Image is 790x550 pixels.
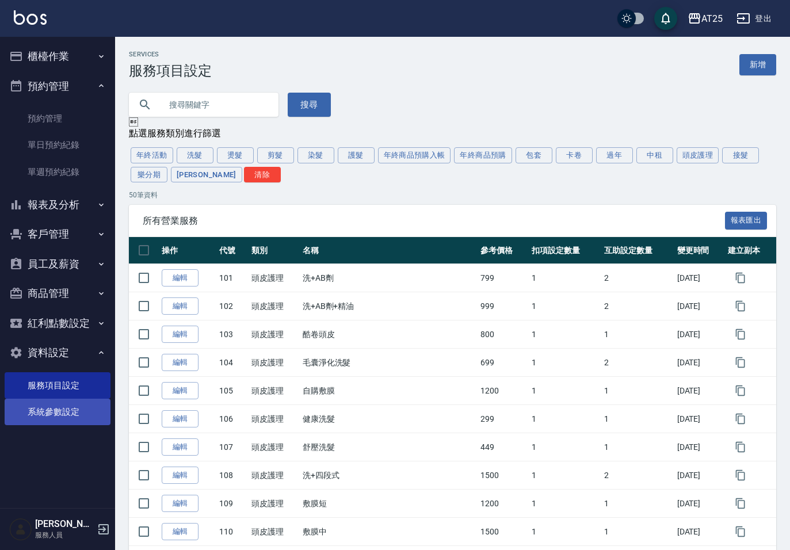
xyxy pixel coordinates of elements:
th: 操作 [159,237,216,264]
a: 編輯 [162,410,199,428]
td: 毛囊淨化洗髮 [300,349,478,377]
td: 2 [601,461,674,490]
button: 卡卷 [556,147,593,163]
a: 編輯 [162,354,199,372]
a: 系統參數設定 [5,399,110,425]
button: 燙髮 [217,147,254,163]
td: [DATE] [674,377,726,405]
th: 參考價格 [478,237,529,264]
th: 互助設定數量 [601,237,674,264]
td: 1 [529,518,601,546]
a: 編輯 [162,269,199,287]
td: 1 [601,320,674,349]
button: 報表匯出 [725,212,768,230]
td: 1 [601,433,674,461]
button: 客戶管理 [5,219,110,249]
td: 1 [529,292,601,320]
td: 101 [216,264,249,292]
a: 編輯 [162,326,199,343]
td: 108 [216,461,249,490]
a: 編輯 [162,467,199,484]
th: 建立副本 [725,237,776,264]
td: 2 [601,349,674,377]
button: 包套 [516,147,552,163]
button: 報表及分析 [5,190,110,220]
td: 頭皮護理 [249,320,300,349]
td: 洗+四段式 [300,461,478,490]
td: 1 [529,490,601,518]
button: 洗髮 [177,147,213,163]
td: [DATE] [674,320,726,349]
button: 預約管理 [5,71,110,101]
button: 搜尋 [288,93,331,117]
div: 點選服務類別進行篩選 [129,128,776,140]
h3: 服務項目設定 [129,63,212,79]
span: 所有營業服務 [143,215,725,227]
td: 800 [478,320,529,349]
a: 新增 [739,54,776,75]
button: 染髮 [297,147,334,163]
button: 櫃檯作業 [5,41,110,71]
button: [PERSON_NAME] [171,167,242,183]
td: [DATE] [674,264,726,292]
td: 1500 [478,461,529,490]
a: 預約管理 [5,105,110,132]
button: 樂分期 [131,167,167,183]
td: 敷膜中 [300,518,478,546]
button: AT25 [683,7,727,30]
td: 1 [529,320,601,349]
td: [DATE] [674,349,726,377]
td: 110 [216,518,249,546]
td: 1 [529,433,601,461]
td: 舒壓洗髮 [300,433,478,461]
td: 102 [216,292,249,320]
td: 1 [529,461,601,490]
td: 1 [529,377,601,405]
td: 敷膜短 [300,490,478,518]
td: 109 [216,490,249,518]
td: 頭皮護理 [249,433,300,461]
td: 1200 [478,377,529,405]
td: 洗+AB劑 [300,264,478,292]
td: 1 [601,377,674,405]
td: 999 [478,292,529,320]
td: 洗+AB劑+精油 [300,292,478,320]
button: 過年 [596,147,633,163]
th: 扣項設定數量 [529,237,601,264]
a: 報表匯出 [725,215,768,226]
td: 699 [478,349,529,377]
td: 2 [601,264,674,292]
td: 1 [529,405,601,433]
button: 頭皮護理 [677,147,719,163]
td: 1200 [478,490,529,518]
button: 清除 [244,167,281,183]
button: save [654,7,677,30]
button: 紅利點數設定 [5,308,110,338]
td: 2 [601,292,674,320]
button: 年終商品預購入帳 [378,147,451,163]
button: 年終活動 [131,147,173,163]
td: 自購敷膜 [300,377,478,405]
td: 1500 [478,518,529,546]
img: Logo [14,10,47,25]
td: 頭皮護理 [249,490,300,518]
td: 健康洗髮 [300,405,478,433]
a: 編輯 [162,297,199,315]
a: 編輯 [162,382,199,400]
button: 剪髮 [257,147,294,163]
td: 1 [601,518,674,546]
td: 1 [529,349,601,377]
td: 104 [216,349,249,377]
a: 編輯 [162,523,199,541]
h5: [PERSON_NAME] [35,518,94,530]
td: [DATE] [674,292,726,320]
td: 107 [216,433,249,461]
p: 服務人員 [35,530,94,540]
td: 106 [216,405,249,433]
button: 商品管理 [5,278,110,308]
td: 頭皮護理 [249,377,300,405]
td: 頭皮護理 [249,461,300,490]
td: 103 [216,320,249,349]
img: Person [9,518,32,541]
td: [DATE] [674,518,726,546]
